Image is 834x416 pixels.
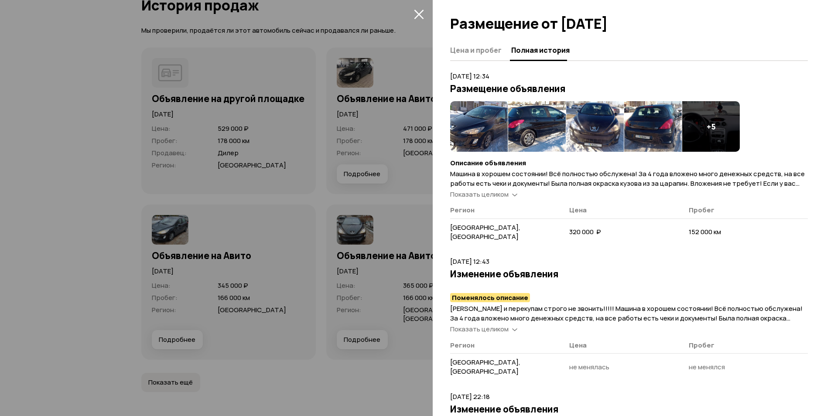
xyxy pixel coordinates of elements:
[450,324,517,334] a: Показать целиком
[689,341,714,350] span: Пробег
[450,223,520,241] span: [GEOGRAPHIC_DATA], [GEOGRAPHIC_DATA]
[450,358,520,376] span: [GEOGRAPHIC_DATA], [GEOGRAPHIC_DATA]
[450,257,808,266] p: [DATE] 12:43
[569,205,587,215] span: Цена
[450,268,808,280] h3: Изменение объявления
[624,101,682,152] img: 1.YZr9bbaNO19JTsWxTDYx3_2Aj0Ip_vcSffr8SH_8rUUu_fYQeq2rQn2srkN4qKtFLfz7cQ.0k3UktC6QbmX7c1ZGdzn7k9c...
[450,46,502,55] span: Цена и пробег
[450,324,509,334] span: Показать целиком
[450,101,508,152] img: 1.GNMTRLaNQhanZ7z4om1JlhOp9gmX1IYOw4XXXJODgwyU1Y4Bw9_UDZHShV6chIIJlt-FOA.C5dmB8YVozGUFFYYS9kMfABi...
[707,122,716,131] h4: + 5
[569,341,587,350] span: Цена
[450,205,475,215] span: Регион
[689,227,721,236] span: 152 000 км
[450,392,808,402] p: [DATE] 22:18
[511,46,570,55] span: Полная история
[450,83,808,94] h3: Размещение объявления
[450,403,808,415] h3: Изменение объявления
[450,304,803,342] span: [PERSON_NAME] и перекупам строго не звонить!!!!! Машина в хорошем состоянии! Всё полностью обслуж...
[566,101,624,152] img: 1.G3fkULaNQbJQc79cVX9KMuS99flnldT_MMbXq2DC1qhixYT9M5CNqGXC16VmwIesMMqEnA.kiP1uCZ7twzJcYOipI4cuBFK...
[412,7,426,21] button: закрыть
[569,362,609,372] span: не менялась
[569,227,601,236] span: 320 000 ₽
[450,72,808,81] p: [DATE] 12:34
[508,101,566,152] img: 1.HndUNLaNRLLgF7pc5RFPMlTZ8P-Go4er0qPTqtamg6jbp4n9hPbRqtKgifjX89Ku26bWnA.CFePEbt7cHjOF19yS4llcxI3...
[450,293,530,302] mark: Поменялось описание
[450,341,475,350] span: Регион
[450,159,808,167] h4: Описание объявления
[689,362,725,372] span: не менялся
[450,190,517,199] a: Показать целиком
[450,169,805,207] span: Машина в хорошем состоянии! Всё полностью обслужена! За 4 года вложено много денежных средств, на...
[689,205,714,215] span: Пробег
[450,190,509,199] span: Показать целиком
